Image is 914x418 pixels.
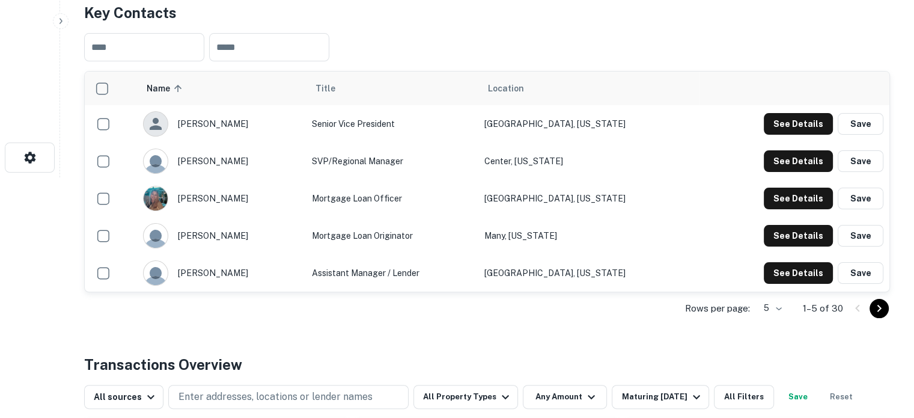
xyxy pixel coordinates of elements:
button: Save [838,150,883,172]
button: Any Amount [523,385,607,409]
iframe: Chat Widget [854,322,914,380]
button: Save [838,188,883,209]
h4: Transactions Overview [84,354,242,375]
p: Enter addresses, locations or lender names [178,390,373,404]
td: SVP/Regional Manager [306,143,478,180]
button: Save [838,113,883,135]
img: 1753022603465 [144,186,168,211]
td: Center, [US_STATE] [478,143,699,180]
div: Maturing [DATE] [621,390,703,404]
button: Save your search to get updates of matches that match your search criteria. [779,385,817,409]
td: Mortgage Loan Officer [306,180,478,217]
span: Name [147,81,186,96]
div: 5 [755,300,784,317]
button: Save [838,225,883,247]
button: Enter addresses, locations or lender names [168,385,409,409]
button: See Details [764,188,833,209]
td: Senior Vice President [306,105,478,143]
div: scrollable content [85,72,889,292]
div: [PERSON_NAME] [143,149,300,174]
div: [PERSON_NAME] [143,223,300,248]
td: Many, [US_STATE] [478,217,699,254]
button: See Details [764,225,833,247]
span: Location [488,81,524,96]
th: Name [137,72,306,105]
div: [PERSON_NAME] [143,260,300,286]
div: [PERSON_NAME] [143,111,300,137]
button: See Details [764,113,833,135]
td: [GEOGRAPHIC_DATA], [US_STATE] [478,105,699,143]
th: Title [306,72,478,105]
td: Mortgage Loan Originator [306,217,478,254]
td: [GEOGRAPHIC_DATA], [US_STATE] [478,254,699,292]
p: 1–5 of 30 [803,301,843,316]
button: Maturing [DATE] [612,385,708,409]
img: 9c8pery4andzj6ohjkjp54ma2 [144,261,168,285]
button: See Details [764,262,833,284]
img: 9c8pery4andzj6ohjkjp54ma2 [144,149,168,173]
th: Location [478,72,699,105]
button: All Property Types [413,385,518,409]
button: Go to next page [870,299,889,318]
div: All sources [94,390,158,404]
button: Save [838,262,883,284]
button: All Filters [714,385,774,409]
img: 9c8pery4andzj6ohjkjp54ma2 [144,224,168,248]
button: Reset [822,385,861,409]
button: All sources [84,385,163,409]
div: [PERSON_NAME] [143,186,300,211]
td: Assistant Manager / Lender [306,254,478,292]
h4: Key Contacts [84,2,890,23]
td: [GEOGRAPHIC_DATA], [US_STATE] [478,180,699,217]
p: Rows per page: [685,301,750,316]
button: See Details [764,150,833,172]
span: Title [315,81,351,96]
